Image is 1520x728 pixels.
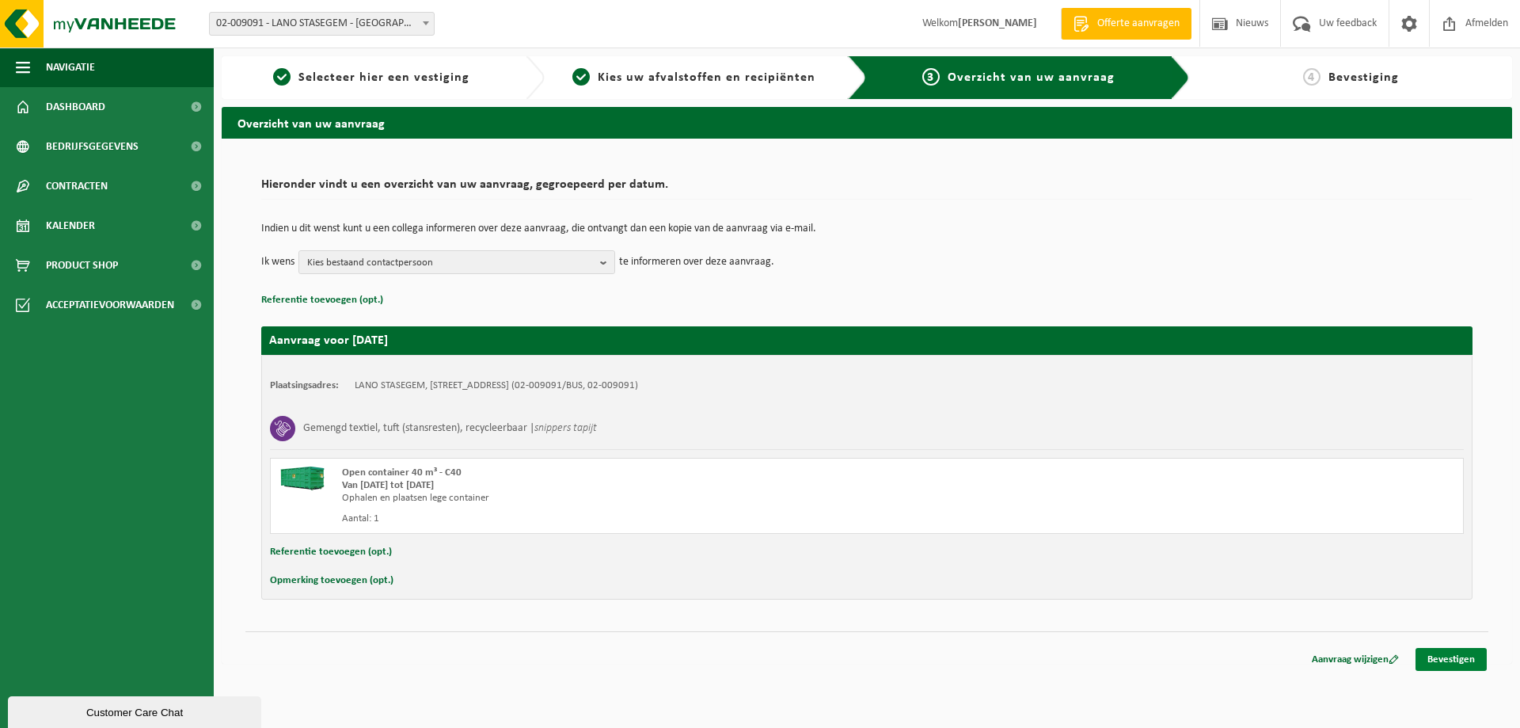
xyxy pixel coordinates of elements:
div: Aantal: 1 [342,513,930,525]
span: 02-009091 - LANO STASEGEM - HARELBEKE [209,12,435,36]
iframe: chat widget [8,693,264,728]
a: 1Selecteer hier een vestiging [230,68,513,87]
td: LANO STASEGEM, [STREET_ADDRESS] (02-009091/BUS, 02-009091) [355,379,638,392]
span: Dashboard [46,87,105,127]
p: Indien u dit wenst kunt u een collega informeren over deze aanvraag, die ontvangt dan een kopie v... [261,223,1472,234]
i: snippers tapijt [534,422,597,434]
button: Referentie toevoegen (opt.) [270,542,392,562]
div: Ophalen en plaatsen lege container [342,492,930,505]
strong: Van [DATE] tot [DATE] [342,480,434,490]
a: Aanvraag wijzigen [1300,648,1411,671]
h3: Gemengd textiel, tuft (stansresten), recycleerbaar | [303,416,597,441]
span: Acceptatievoorwaarden [46,285,174,325]
button: Kies bestaand contactpersoon [298,250,615,274]
span: Open container 40 m³ - C40 [342,467,462,478]
p: Ik wens [261,250,294,274]
strong: Aanvraag voor [DATE] [269,334,388,347]
span: 4 [1303,68,1320,86]
span: 3 [922,68,940,86]
span: Offerte aanvragen [1093,16,1184,32]
h2: Overzicht van uw aanvraag [222,107,1512,138]
span: Bevestiging [1328,71,1399,84]
h2: Hieronder vindt u een overzicht van uw aanvraag, gegroepeerd per datum. [261,178,1472,200]
strong: Plaatsingsadres: [270,380,339,391]
span: Kies bestaand contactpersoon [307,251,594,275]
span: 02-009091 - LANO STASEGEM - HARELBEKE [210,13,434,35]
span: 2 [572,68,590,86]
span: Kies uw afvalstoffen en recipiënten [598,71,815,84]
span: Navigatie [46,48,95,87]
a: Bevestigen [1415,648,1487,671]
a: Offerte aanvragen [1061,8,1191,40]
span: Selecteer hier een vestiging [298,71,469,84]
span: Kalender [46,206,95,246]
img: HK-XC-40-GN-00.png [279,467,326,490]
a: 2Kies uw afvalstoffen en recipiënten [553,68,836,87]
span: Contracten [46,166,108,206]
span: 1 [273,68,291,86]
span: Overzicht van uw aanvraag [948,71,1115,84]
span: Product Shop [46,246,118,285]
strong: [PERSON_NAME] [958,17,1037,29]
button: Referentie toevoegen (opt.) [261,290,383,311]
p: te informeren over deze aanvraag. [619,250,774,274]
span: Bedrijfsgegevens [46,127,139,166]
button: Opmerking toevoegen (opt.) [270,570,393,591]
